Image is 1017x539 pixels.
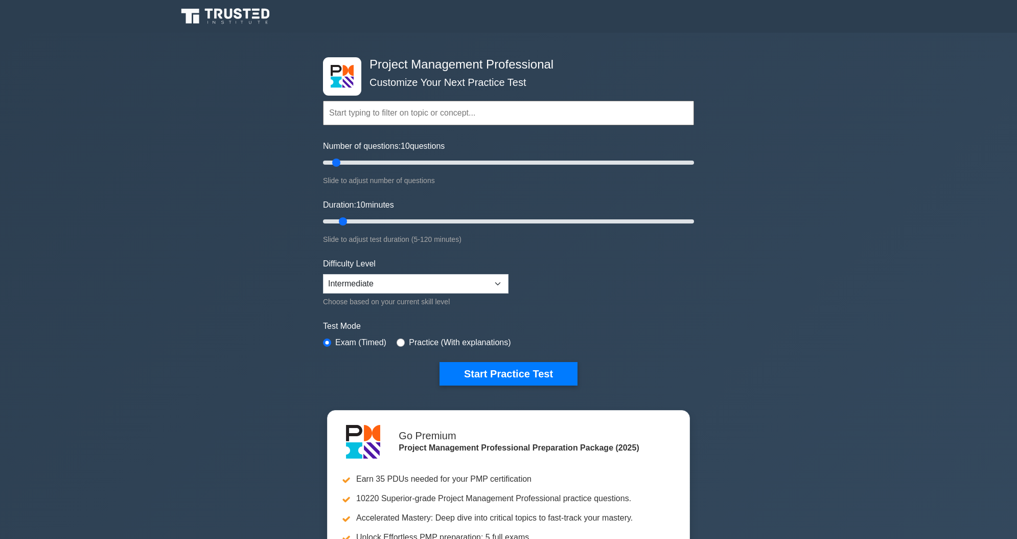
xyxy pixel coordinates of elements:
label: Practice (With explanations) [409,336,511,349]
span: 10 [401,142,410,150]
label: Exam (Timed) [335,336,386,349]
label: Test Mode [323,320,694,332]
div: Slide to adjust test duration (5-120 minutes) [323,233,694,245]
label: Number of questions: questions [323,140,445,152]
h4: Project Management Professional [365,57,644,72]
div: Choose based on your current skill level [323,296,508,308]
label: Difficulty Level [323,258,376,270]
input: Start typing to filter on topic or concept... [323,101,694,125]
button: Start Practice Test [440,362,577,386]
span: 10 [356,200,365,209]
label: Duration: minutes [323,199,394,211]
div: Slide to adjust number of questions [323,174,694,187]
